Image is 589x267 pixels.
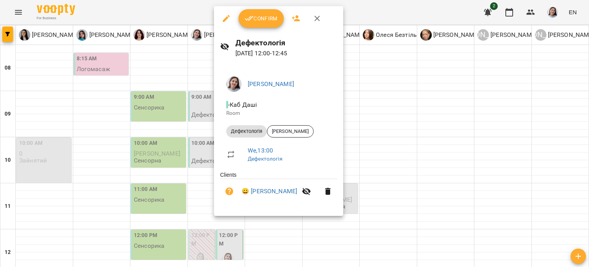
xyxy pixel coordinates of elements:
a: We , 13:00 [248,147,273,154]
p: Room [226,109,331,117]
button: Unpaid. Bill the attendance? [220,182,239,201]
a: 😀 [PERSON_NAME] [242,187,297,196]
p: [DATE] 12:00 - 12:45 [235,49,337,58]
h6: Дефектологія [235,37,337,49]
button: Confirm [239,9,284,28]
span: Дефектологія [226,128,267,135]
span: Confirm [245,14,278,23]
ul: Clients [220,171,337,207]
span: - Каб Даші [226,101,259,108]
img: 6242ec16dc90ad4268c72ceab8d6e351.jpeg [226,76,242,92]
span: [PERSON_NAME] [267,128,313,135]
a: [PERSON_NAME] [248,80,294,88]
div: [PERSON_NAME] [267,125,314,138]
a: Дефектологія [248,156,283,162]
